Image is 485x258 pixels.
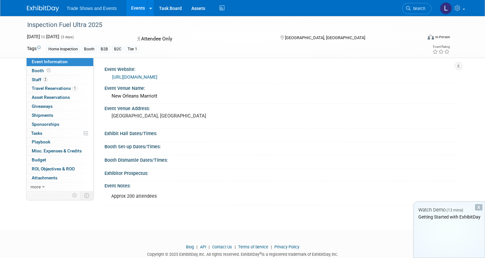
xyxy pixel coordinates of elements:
[46,46,80,53] div: Home Inspection
[107,190,389,203] div: Approx 200 attendees
[105,104,458,112] div: Event Venue Address:
[69,191,80,200] td: Personalize Event Tab Strip
[112,113,245,119] pre: [GEOGRAPHIC_DATA], [GEOGRAPHIC_DATA]
[32,68,52,73] span: Booth
[135,33,270,45] div: Attendee Only
[27,102,93,111] a: Giveaways
[285,35,365,40] span: [GEOGRAPHIC_DATA], [GEOGRAPHIC_DATA]
[233,245,237,249] span: |
[195,245,199,249] span: |
[274,245,299,249] a: Privacy Policy
[259,252,262,255] sup: ®
[32,86,77,91] span: Travel Reservations
[238,245,268,249] a: Terms of Service
[72,86,77,91] span: 1
[27,138,93,146] a: Playbook
[32,113,53,118] span: Shipments
[32,148,82,153] span: Misc. Expenses & Credits
[32,139,50,144] span: Playbook
[27,156,93,164] a: Budget
[186,245,194,249] a: Blog
[27,183,93,191] a: more
[32,166,75,171] span: ROI, Objectives & ROO
[30,184,41,189] span: more
[105,181,458,189] div: Event Notes:
[207,245,211,249] span: |
[27,57,93,66] a: Event Information
[109,91,453,101] div: New Orleans Marriott
[428,34,434,39] img: Format-Inperson.png
[414,214,485,220] div: Getting Started with ExhibitDay
[126,46,139,53] div: Tier 1
[440,2,452,14] img: Lizzie Des Rosiers
[82,46,96,53] div: Booth
[112,74,157,80] a: [URL][DOMAIN_NAME]
[46,68,52,73] span: Booth not reserved yet
[475,204,482,211] div: Dismiss
[25,19,414,31] div: Inspection Fuel Ultra 2025
[32,77,48,82] span: Staff
[447,208,463,212] span: (13 mins)
[43,77,48,82] span: 2
[27,165,93,173] a: ROI, Objectives & ROO
[269,245,273,249] span: |
[435,35,450,39] div: In-Person
[105,168,458,176] div: Exhibitor Prospectus:
[27,66,93,75] a: Booth
[27,129,93,138] a: Tasks
[402,3,431,14] a: Search
[67,6,117,11] span: Trade Shows and Events
[27,111,93,120] a: Shipments
[414,207,485,213] div: Watch Demo
[200,245,206,249] a: API
[105,129,458,137] div: Exhibit Hall Dates/Times:
[27,34,59,39] span: [DATE] [DATE]
[27,174,93,182] a: Attachments
[40,34,46,39] span: to
[80,191,94,200] td: Toggle Event Tabs
[105,83,458,91] div: Event Venue Name:
[27,84,93,93] a: Travel Reservations1
[32,95,70,100] span: Asset Reservations
[432,45,450,48] div: Event Rating
[60,35,74,39] span: (3 days)
[32,104,53,109] span: Giveaways
[31,131,42,136] span: Tasks
[388,33,450,43] div: Event Format
[27,45,41,53] td: Tags
[27,75,93,84] a: Staff2
[32,59,68,64] span: Event Information
[212,245,232,249] a: Contact Us
[32,122,59,127] span: Sponsorships
[411,6,425,11] span: Search
[105,155,458,163] div: Booth Dismantle Dates/Times:
[27,147,93,155] a: Misc. Expenses & Credits
[27,120,93,129] a: Sponsorships
[112,46,123,53] div: B2C
[32,157,46,162] span: Budget
[105,64,458,73] div: Event Website:
[32,175,57,180] span: Attachments
[105,142,458,150] div: Booth Set-up Dates/Times:
[27,5,59,12] img: ExhibitDay
[27,93,93,102] a: Asset Reservations
[99,46,110,53] div: B2B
